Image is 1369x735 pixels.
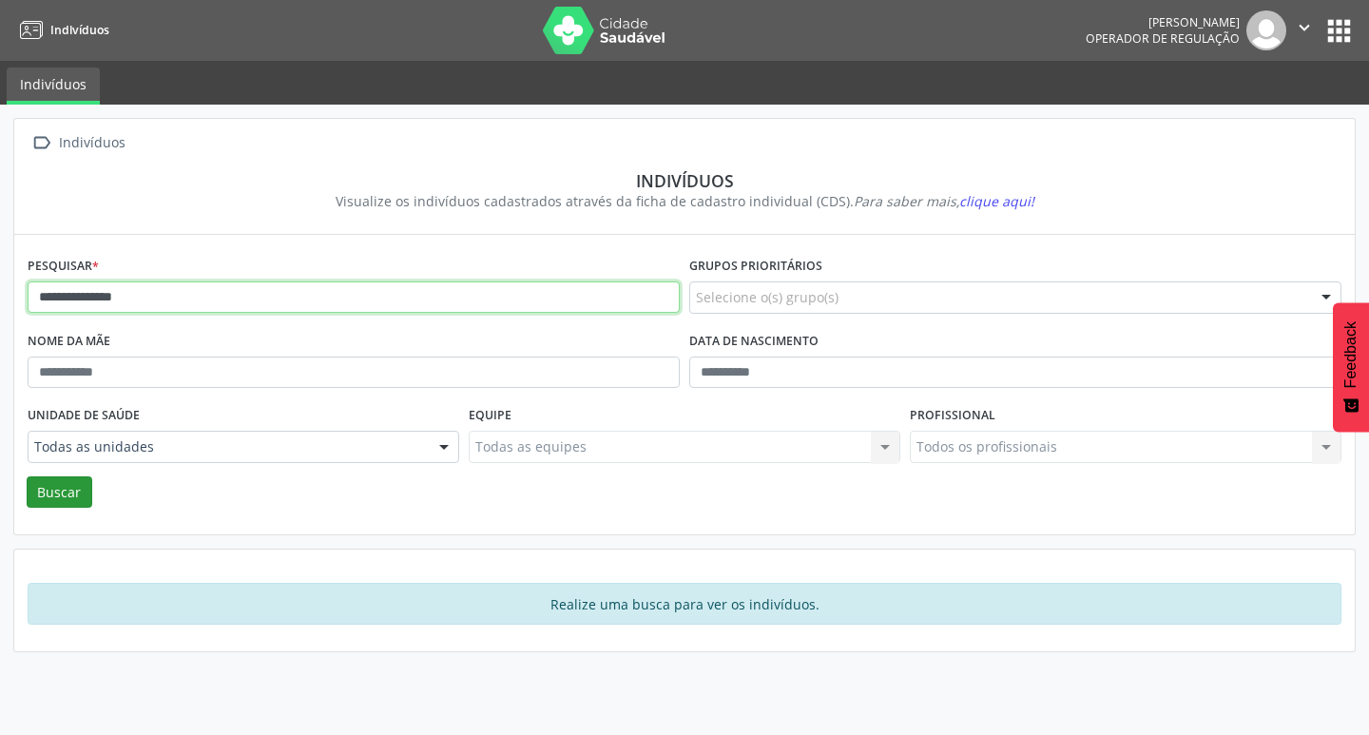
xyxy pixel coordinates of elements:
[910,401,995,431] label: Profissional
[1333,302,1369,432] button: Feedback - Mostrar pesquisa
[28,129,55,157] i: 
[41,170,1328,191] div: Indivíduos
[696,287,839,307] span: Selecione o(s) grupo(s)
[959,192,1034,210] span: clique aqui!
[1342,321,1359,388] span: Feedback
[55,129,128,157] div: Indivíduos
[1086,14,1240,30] div: [PERSON_NAME]
[1286,10,1322,50] button: 
[28,401,140,431] label: Unidade de saúde
[41,191,1328,211] div: Visualize os indivíduos cadastrados através da ficha de cadastro individual (CDS).
[13,14,109,46] a: Indivíduos
[28,252,99,281] label: Pesquisar
[689,252,822,281] label: Grupos prioritários
[689,327,819,357] label: Data de nascimento
[469,401,511,431] label: Equipe
[1322,14,1356,48] button: apps
[28,129,128,157] a:  Indivíduos
[7,68,100,105] a: Indivíduos
[1294,17,1315,38] i: 
[50,22,109,38] span: Indivíduos
[1246,10,1286,50] img: img
[1086,30,1240,47] span: Operador de regulação
[28,327,110,357] label: Nome da mãe
[27,476,92,509] button: Buscar
[28,583,1341,625] div: Realize uma busca para ver os indivíduos.
[854,192,1034,210] i: Para saber mais,
[34,437,420,456] span: Todas as unidades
